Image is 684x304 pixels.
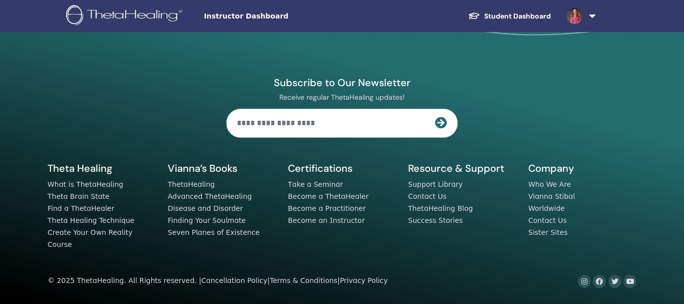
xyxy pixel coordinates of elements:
a: Finding Your Soulmate [168,216,246,224]
h5: Vianna’s Books [168,162,276,175]
a: Seven Planes of Existence [168,228,260,236]
a: Become a Practitioner [288,204,366,212]
h5: Resource & Support [408,162,516,175]
a: Contact Us [528,216,567,224]
img: logo.png [66,5,186,28]
a: Who We Are [528,180,571,188]
a: ThetaHealing [168,180,215,188]
h4: Subscribe to Our Newsletter [226,76,458,89]
a: Student Dashboard [460,7,559,26]
a: Disease and Disorder [168,204,243,212]
span: Instructor Dashboard [204,11,354,22]
a: Create Your Own Reality Course [48,228,133,248]
a: What is ThetaHealing [48,180,123,188]
h5: Certifications [288,162,396,175]
a: Theta Brain State [48,192,110,200]
a: Theta Healing Technique [48,216,134,224]
a: Vianna Stibal [528,192,575,200]
div: © 2025 ThetaHealing. All Rights reserved. | | | [48,275,388,287]
a: Become a ThetaHealer [288,192,369,200]
img: default.jpg [567,8,583,24]
a: Advanced ThetaHealing [168,192,252,200]
h5: Company [528,162,636,175]
a: Take a Seminar [288,180,343,188]
a: Terms & Conditions [270,276,337,284]
a: Contact Us [408,192,447,200]
a: Find a ThetaHealer [48,204,114,212]
p: Receive regular ThetaHealing updates! [226,93,458,102]
a: Success Stories [408,216,463,224]
a: Cancellation Policy [201,276,267,284]
a: ThetaHealing Blog [408,204,473,212]
h5: Theta Healing [48,162,156,175]
a: Become an Instructor [288,216,365,224]
img: graduation-cap-white.svg [468,12,480,20]
a: Sister Sites [528,228,568,236]
a: Privacy Policy [340,276,388,284]
a: Support Library [408,180,463,188]
a: Worldwide [528,204,565,212]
